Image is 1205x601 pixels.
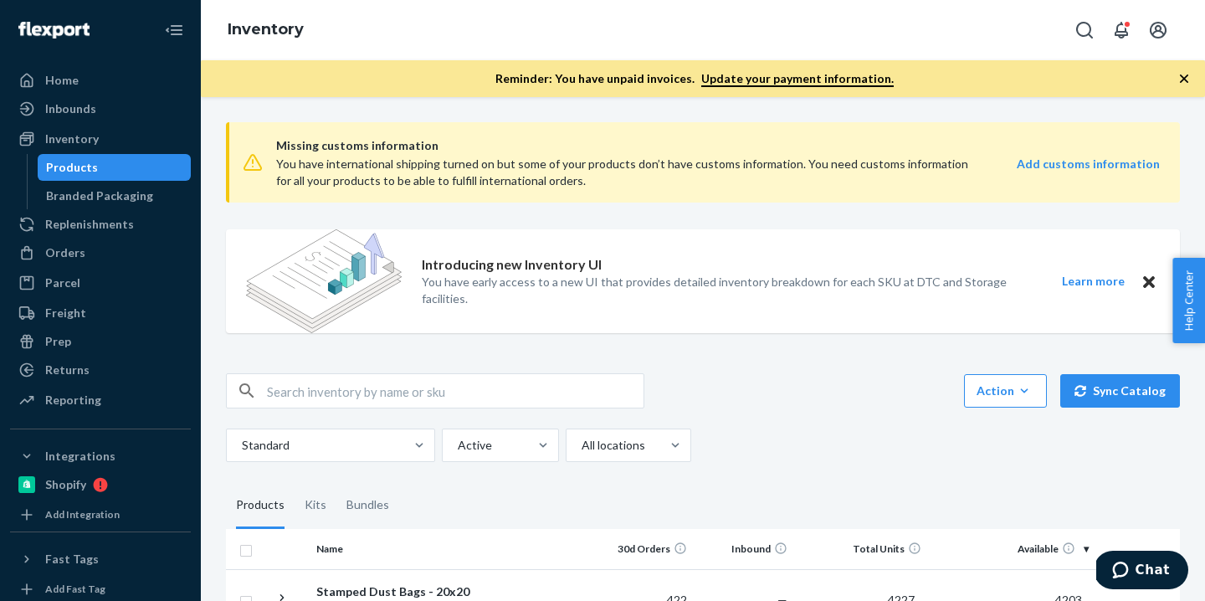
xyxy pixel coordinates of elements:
[45,507,120,521] div: Add Integration
[45,551,99,568] div: Fast Tags
[10,357,191,383] a: Returns
[46,187,153,204] div: Branded Packaging
[422,255,602,275] p: Introducing new Inventory UI
[45,72,79,89] div: Home
[310,529,498,569] th: Name
[18,22,90,39] img: Flexport logo
[10,67,191,94] a: Home
[1017,157,1160,171] strong: Add customs information
[10,95,191,122] a: Inbounds
[1096,551,1188,593] iframe: Opens a widget where you can chat to one of our agents
[10,471,191,498] a: Shopify
[964,374,1047,408] button: Action
[977,383,1034,399] div: Action
[928,529,1095,569] th: Available
[45,131,99,147] div: Inventory
[10,211,191,238] a: Replenishments
[593,529,694,569] th: 30d Orders
[46,159,98,176] div: Products
[346,482,389,529] div: Bundles
[10,126,191,152] a: Inventory
[1060,374,1180,408] button: Sync Catalog
[157,13,191,47] button: Close Navigation
[267,374,644,408] input: Search inventory by name or sku
[10,239,191,266] a: Orders
[45,244,85,261] div: Orders
[10,328,191,355] a: Prep
[10,270,191,296] a: Parcel
[1068,13,1101,47] button: Open Search Box
[236,482,285,529] div: Products
[38,182,192,209] a: Branded Packaging
[45,582,105,596] div: Add Fast Tag
[45,100,96,117] div: Inbounds
[1172,258,1205,343] button: Help Center
[422,274,1031,307] p: You have early access to a new UI that provides detailed inventory breakdown for each SKU at DTC ...
[10,443,191,470] button: Integrations
[45,216,134,233] div: Replenishments
[1017,156,1160,189] a: Add customs information
[38,154,192,181] a: Products
[10,505,191,525] a: Add Integration
[1051,271,1135,292] button: Learn more
[45,448,115,465] div: Integrations
[45,275,80,291] div: Parcel
[214,6,317,54] ol: breadcrumbs
[10,300,191,326] a: Freight
[228,20,304,39] a: Inventory
[240,437,242,454] input: Standard
[1138,271,1160,292] button: Close
[316,583,491,600] div: Stamped Dust Bags - 20x20
[456,437,458,454] input: Active
[10,546,191,573] button: Fast Tags
[495,70,894,87] p: Reminder: You have unpaid invoices.
[10,387,191,414] a: Reporting
[1105,13,1138,47] button: Open notifications
[246,229,402,333] img: new-reports-banner-icon.82668bd98b6a51aee86340f2a7b77ae3.png
[580,437,582,454] input: All locations
[45,305,86,321] div: Freight
[10,579,191,599] a: Add Fast Tag
[45,333,71,350] div: Prep
[276,156,983,189] div: You have international shipping turned on but some of your products don’t have customs informatio...
[305,482,326,529] div: Kits
[45,476,86,493] div: Shopify
[794,529,928,569] th: Total Units
[276,136,1160,156] span: Missing customs information
[1141,13,1175,47] button: Open account menu
[701,71,894,87] a: Update your payment information.
[45,392,101,408] div: Reporting
[45,362,90,378] div: Returns
[694,529,794,569] th: Inbound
